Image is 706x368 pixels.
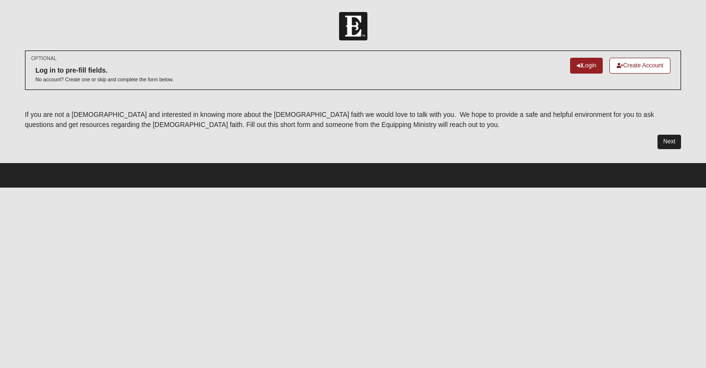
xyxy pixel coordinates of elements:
a: Next [657,135,681,149]
img: Church of Eleven22 Logo [339,12,367,40]
p: If you are not a [DEMOGRAPHIC_DATA] and interested in knowing more about the [DEMOGRAPHIC_DATA] f... [25,110,682,130]
p: No account? Create one or skip and complete the form below. [36,76,174,83]
h6: Log in to pre-fill fields. [36,66,174,75]
a: Login [570,58,603,74]
small: OPTIONAL [31,55,57,62]
a: Create Account [609,58,670,74]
